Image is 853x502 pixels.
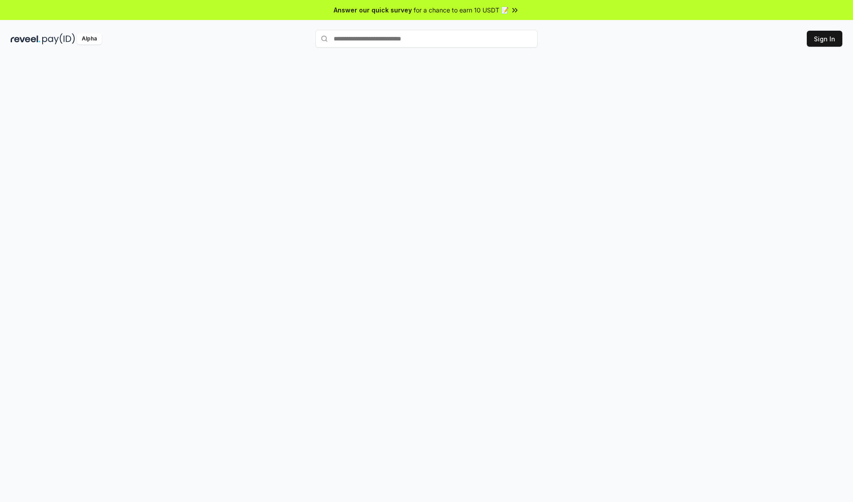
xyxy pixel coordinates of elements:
button: Sign In [807,31,842,47]
div: Alpha [77,33,102,44]
img: pay_id [42,33,75,44]
span: for a chance to earn 10 USDT 📝 [414,5,509,15]
img: reveel_dark [11,33,40,44]
span: Answer our quick survey [334,5,412,15]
